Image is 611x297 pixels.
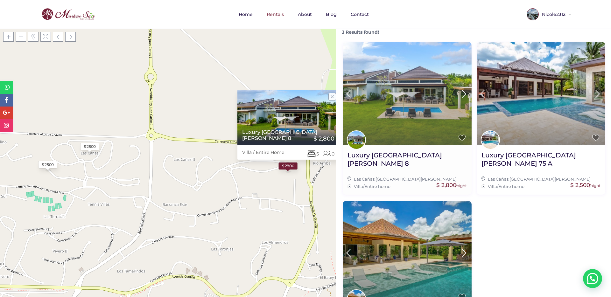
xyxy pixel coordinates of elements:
div: 3 Results found! [340,24,608,36]
div: , [348,176,467,183]
img: logo [40,7,96,22]
img: Luxury Villa Cañas 8 [343,42,472,145]
div: Loading Maps [120,82,216,116]
span: 5 [307,149,319,157]
a: [GEOGRAPHIC_DATA][PERSON_NAME] [376,176,457,182]
a: Villa [488,184,497,189]
a: Entire home [364,184,390,189]
h2: Luxury [GEOGRAPHIC_DATA][PERSON_NAME] 75 A [481,151,601,168]
a: Las Cañas [488,176,509,182]
img: Luxury Villa Las Cañas 75 A [477,42,606,145]
div: / [348,183,467,190]
span: Nicole2312 [539,12,567,17]
a: Las Cañas [354,176,375,182]
div: Villa / Entire Home [237,145,289,160]
div: $ 2800 [282,163,294,169]
div: $ 2500 [84,144,96,149]
a: Luxury [GEOGRAPHIC_DATA][PERSON_NAME] 75 A [481,151,601,172]
a: Luxury [GEOGRAPHIC_DATA][PERSON_NAME] 8 [237,129,324,141]
a: Entire home [498,184,524,189]
span: 0 [323,149,334,157]
div: $ 2500 [42,162,54,168]
a: Villa [354,184,363,189]
div: / [481,183,601,190]
h2: Luxury [GEOGRAPHIC_DATA][PERSON_NAME] 8 [348,151,467,168]
div: , [481,176,601,183]
a: Luxury [GEOGRAPHIC_DATA][PERSON_NAME] 8 [348,151,467,172]
a: [GEOGRAPHIC_DATA][PERSON_NAME] [509,176,591,182]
